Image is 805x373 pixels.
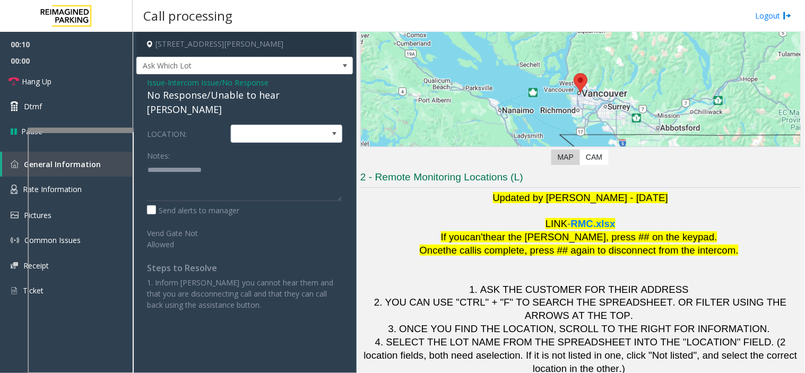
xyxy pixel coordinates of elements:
p: 1. Inform [PERSON_NAME] you cannot hear them and that you are disconnecting call and that they ca... [147,277,342,310]
span: General Information [24,159,101,169]
h3: Call processing [138,3,238,29]
h4: [STREET_ADDRESS][PERSON_NAME] [136,32,353,57]
label: Vend Gate Not Allowed [144,224,228,250]
label: LOCATION: [144,125,228,143]
a: Logout [756,10,792,21]
img: 'icon' [11,286,18,296]
h3: 2 - Remote Monitoring Locations (L) [360,170,801,188]
span: Dtmf [24,101,42,112]
img: 'icon' [11,212,19,219]
span: Receipt [23,261,49,271]
a: General Information [2,152,133,177]
span: Issue [147,77,165,88]
img: 'icon' [11,236,19,245]
span: Ask Which Lot [137,57,309,74]
label: CAM [579,150,609,165]
span: Once [420,245,444,256]
label: Map [551,150,580,165]
div: No Response/Unable to hear [PERSON_NAME] [147,88,342,117]
span: is complete, press ## again to disconnect from the intercom. [474,245,739,256]
span: Intercom Issue/No Response [168,77,269,88]
div: 601 West Cordova Street, Vancouver, BC [574,73,587,93]
h4: Steps to Resolve [147,263,342,273]
img: 'icon' [11,160,19,168]
span: - [165,77,269,88]
img: 'icon' [11,185,18,194]
span: 3. ONCE YOU FIND THE LOCATION, SCROLL TO THE RIGHT FOR INFORMATION. [388,323,770,334]
span: Rate Information [23,184,82,194]
span: can't [465,231,486,242]
a: RMC.xlsx [571,220,616,229]
span: Common Issues [24,235,81,245]
span: 2. YOU CAN USE "CTRL" + "F" TO SEARCH THE SPREADSHEET. OR FILTER USING THE ARROWS AT THE TOP. [374,297,790,321]
span: Hang Up [22,76,51,87]
span: Pictures [24,210,51,220]
img: 'icon' [11,262,18,269]
span: Updated by [PERSON_NAME] - [DATE] [493,192,669,203]
img: logout [783,10,792,21]
span: hear the [PERSON_NAME], press ## on the keypad. [486,231,717,242]
span: 1. ASK THE CUSTOMER FOR THEIR ADDRESS [470,284,689,295]
span: the call [443,245,474,256]
span: Ticket [23,285,44,296]
span: - [568,218,571,229]
span: selection [481,350,521,361]
span: Pause [21,126,42,137]
span: RMC.xlsx [571,218,616,229]
label: Notes: [147,146,170,161]
span: If you [441,231,465,242]
label: Send alerts to manager [147,205,239,216]
span: LINK [546,218,567,229]
span: 4. SELECT THE LOT NAME FROM THE SPREADSHEET INTO THE "LOCATION" FIELD. (2 location fields, both n... [364,336,789,361]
